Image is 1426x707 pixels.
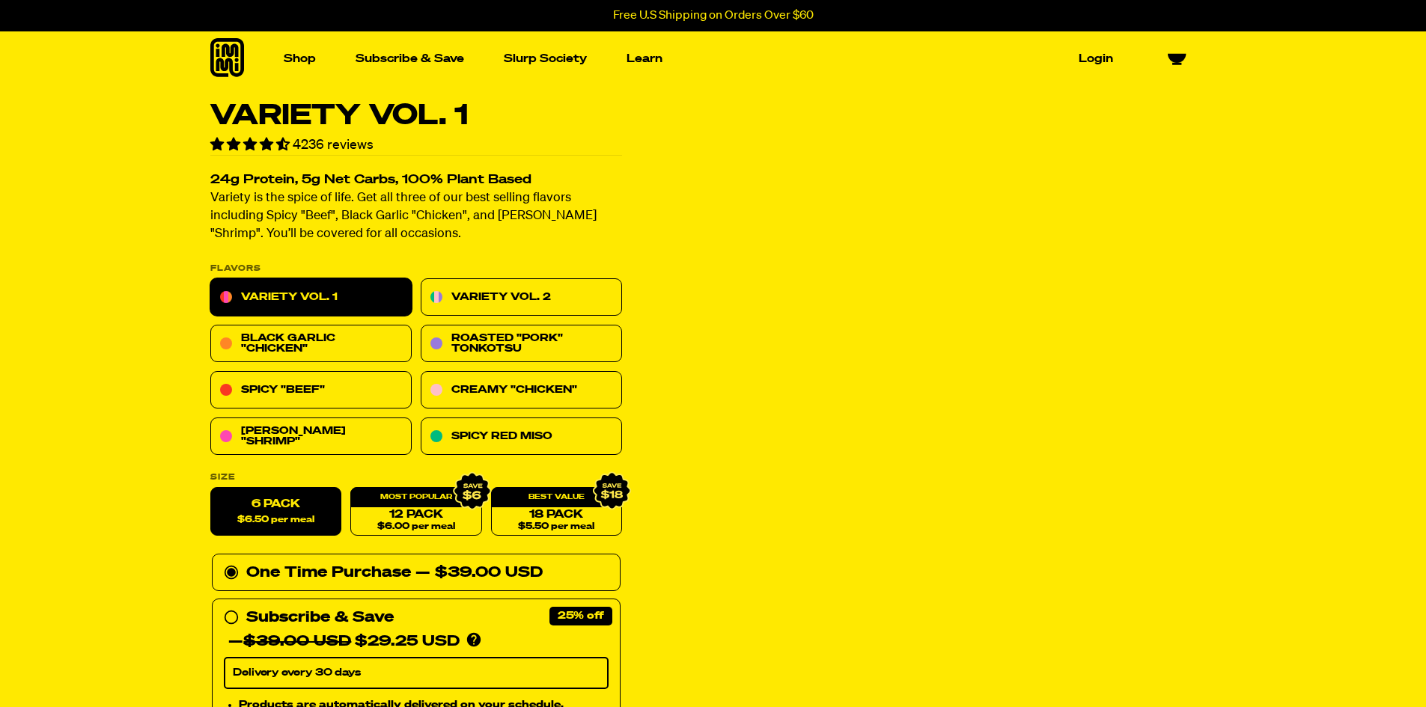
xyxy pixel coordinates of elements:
[421,418,622,456] a: Spicy Red Miso
[224,658,609,689] select: Subscribe & Save —$39.00 USD$29.25 USD Products are automatically delivered on your schedule. No ...
[210,325,412,363] a: Black Garlic "Chicken"
[293,138,374,152] span: 4236 reviews
[421,325,622,363] a: Roasted "Pork" Tonkotsu
[350,47,470,70] a: Subscribe & Save
[210,474,622,482] label: Size
[621,47,668,70] a: Learn
[278,31,1119,86] nav: Main navigation
[377,522,454,532] span: $6.00 per meal
[210,488,341,536] label: 6 Pack
[210,138,293,152] span: 4.55 stars
[350,488,481,536] a: 12 Pack$6.00 per meal
[210,279,412,316] a: Variety Vol. 1
[210,265,622,273] p: Flavors
[210,190,622,244] p: Variety is the spice of life. Get all three of our best selling flavors including Spicy "Beef", B...
[278,47,322,70] a: Shop
[210,174,622,187] h2: 24g Protein, 5g Net Carbs, 100% Plant Based
[613,9,814,22] p: Free U.S Shipping on Orders Over $60
[246,606,394,630] div: Subscribe & Save
[243,634,351,649] del: $39.00 USD
[518,522,594,532] span: $5.50 per meal
[1073,47,1119,70] a: Login
[210,102,622,130] h1: Variety Vol. 1
[224,561,609,585] div: One Time Purchase
[237,515,314,525] span: $6.50 per meal
[210,372,412,409] a: Spicy "Beef"
[490,488,621,536] a: 18 Pack$5.50 per meal
[228,630,460,654] div: — $29.25 USD
[415,561,543,585] div: — $39.00 USD
[421,279,622,316] a: Variety Vol. 2
[498,47,593,70] a: Slurp Society
[421,372,622,409] a: Creamy "Chicken"
[210,418,412,456] a: [PERSON_NAME] "Shrimp"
